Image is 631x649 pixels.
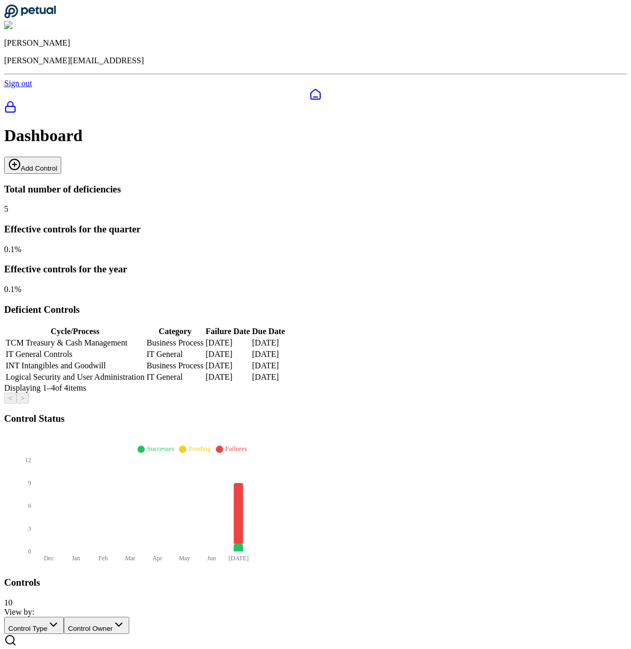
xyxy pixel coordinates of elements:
span: View by: [4,607,34,616]
tspan: 3 [28,525,31,532]
td: [DATE] [205,372,250,382]
button: Control Owner [64,617,129,634]
td: IT General Controls [5,349,145,360]
span: Successes [147,445,174,452]
a: Go to Dashboard [4,11,56,20]
th: Failure Date [205,326,250,337]
td: Business Process [146,338,204,348]
h3: Deficient Controls [4,304,627,315]
p: [PERSON_NAME] [4,38,627,48]
tspan: 0 [28,548,31,555]
button: Add Control [4,157,61,174]
tspan: [DATE] [229,555,249,562]
th: Category [146,326,204,337]
td: [DATE] [205,361,250,371]
h3: Effective controls for the quarter [4,224,627,235]
span: 5 [4,204,8,213]
h3: Control Status [4,413,627,424]
tspan: Jun [207,555,216,562]
button: > [17,393,29,404]
h1: Dashboard [4,126,627,145]
h3: Total number of deficiencies [4,184,627,195]
button: Control Type [4,617,64,634]
th: Cycle/Process [5,326,145,337]
tspan: Mar [125,555,135,562]
td: [DATE] [252,372,286,382]
a: Dashboard [4,88,627,101]
span: Pending [188,445,211,452]
td: TCM Treasury & Cash Management [5,338,145,348]
span: 0.1 % [4,285,21,294]
td: Logical Security and User Administration [5,372,145,382]
td: [DATE] [205,349,250,360]
td: INT Intangibles and Goodwill [5,361,145,371]
tspan: 6 [28,502,31,509]
tspan: Dec [44,555,53,562]
tspan: May [179,555,190,562]
span: 10 [4,598,12,607]
td: IT General [146,349,204,360]
td: [DATE] [252,361,286,371]
a: Sign out [4,79,32,88]
h3: Controls [4,577,627,588]
tspan: Apr [153,555,162,562]
td: Business Process [146,361,204,371]
tspan: 12 [25,457,31,464]
button: < [4,393,17,404]
span: 0.1 % [4,245,21,254]
td: [DATE] [252,338,286,348]
span: Failures [225,445,247,452]
td: IT General [146,372,204,382]
tspan: 9 [28,479,31,487]
img: Eliot Walker [4,21,54,30]
tspan: Jan [72,555,80,562]
td: [DATE] [252,349,286,360]
th: Due Date [252,326,286,337]
p: [PERSON_NAME][EMAIL_ADDRESS] [4,56,627,65]
h3: Effective controls for the year [4,264,627,275]
a: SOC [4,101,627,115]
tspan: Feb [99,555,108,562]
td: [DATE] [205,338,250,348]
span: Displaying 1– 4 of 4 items [4,383,86,392]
